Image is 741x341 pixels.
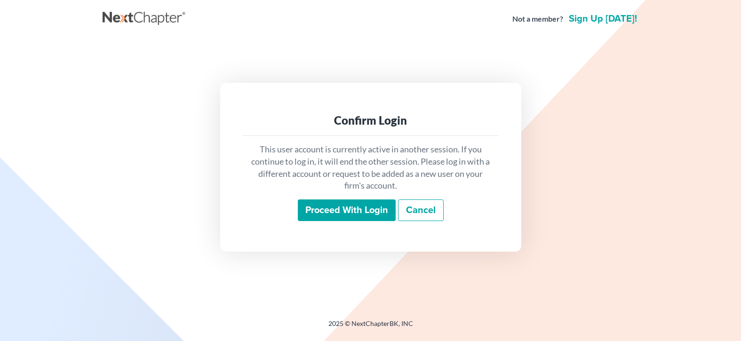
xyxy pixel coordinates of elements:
div: Confirm Login [250,113,491,128]
a: Sign up [DATE]! [567,14,639,24]
input: Proceed with login [298,199,396,221]
strong: Not a member? [512,14,563,24]
div: 2025 © NextChapterBK, INC [103,319,639,336]
a: Cancel [398,199,444,221]
p: This user account is currently active in another session. If you continue to log in, it will end ... [250,143,491,192]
